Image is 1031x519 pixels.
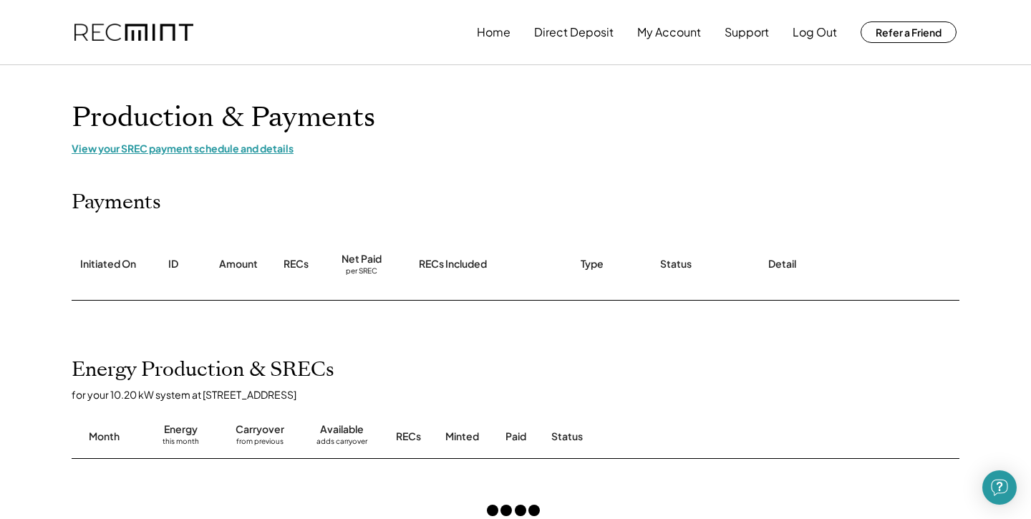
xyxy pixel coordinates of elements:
[861,21,957,43] button: Refer a Friend
[74,24,193,42] img: recmint-logotype%403x.png
[219,257,258,271] div: Amount
[342,252,382,266] div: Net Paid
[72,388,974,401] div: for your 10.20 kW system at [STREET_ADDRESS]
[163,437,199,451] div: this month
[164,422,198,437] div: Energy
[551,430,795,444] div: Status
[168,257,178,271] div: ID
[236,422,284,437] div: Carryover
[72,190,161,215] h2: Payments
[982,470,1017,505] div: Open Intercom Messenger
[396,430,421,444] div: RECs
[793,18,837,47] button: Log Out
[236,437,284,451] div: from previous
[581,257,604,271] div: Type
[80,257,136,271] div: Initiated On
[316,437,367,451] div: adds carryover
[725,18,769,47] button: Support
[505,430,526,444] div: Paid
[72,142,959,155] div: View your SREC payment schedule and details
[768,257,796,271] div: Detail
[72,358,334,382] h2: Energy Production & SRECs
[89,430,120,444] div: Month
[534,18,614,47] button: Direct Deposit
[445,430,479,444] div: Minted
[660,257,692,271] div: Status
[284,257,309,271] div: RECs
[320,422,364,437] div: Available
[72,101,959,135] h1: Production & Payments
[419,257,487,271] div: RECs Included
[637,18,701,47] button: My Account
[346,266,377,277] div: per SREC
[477,18,510,47] button: Home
